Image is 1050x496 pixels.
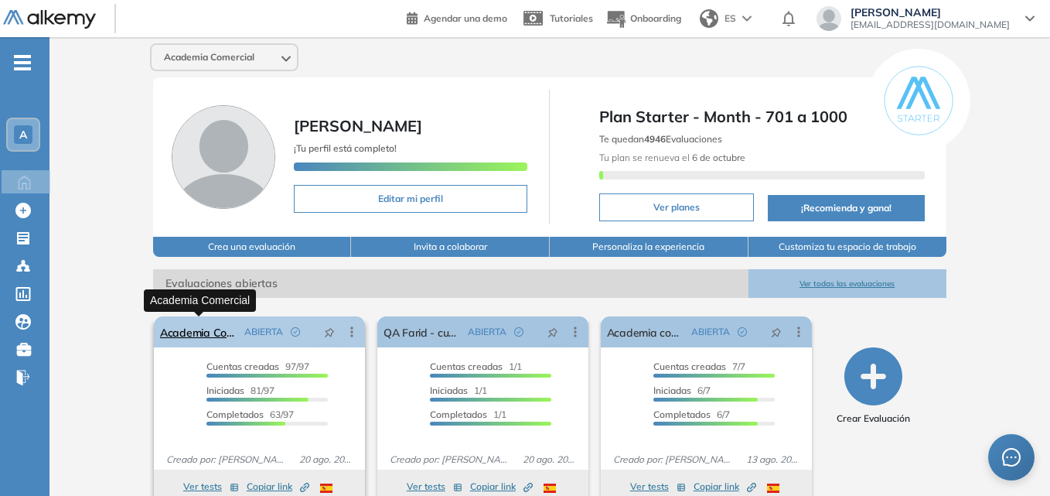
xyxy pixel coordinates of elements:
[599,152,745,163] span: Tu plan se renueva el
[690,152,745,163] b: 6 de octubre
[700,9,718,28] img: world
[544,484,556,493] img: ESP
[424,12,507,24] span: Agendar una demo
[247,480,309,494] span: Copiar link
[183,477,239,496] button: Ver tests
[599,133,722,145] span: Te quedan Evaluaciones
[206,361,309,372] span: 97/97
[206,385,244,396] span: Iniciadas
[19,128,27,141] span: A
[384,316,462,347] a: QA Farid - custom-email 2
[384,453,516,467] span: Creado por: [PERSON_NAME]
[771,326,782,338] span: pushpin
[837,347,910,426] button: Crear Evaluación
[837,412,910,426] span: Crear Evaluación
[653,361,726,372] span: Cuentas creadas
[1001,447,1021,467] span: message
[748,237,947,257] button: Customiza tu espacio de trabajo
[599,193,754,221] button: Ver planes
[14,61,31,64] i: -
[294,185,528,213] button: Editar mi perfil
[206,409,264,420] span: Completados
[738,327,747,337] span: check-circle
[407,477,462,496] button: Ver tests
[144,289,256,312] div: Academia Comercial
[324,326,335,338] span: pushpin
[767,484,779,493] img: ESP
[172,105,275,209] img: Foto de perfil
[164,51,254,63] span: Academia Comercial
[153,269,748,298] span: Evaluaciones abiertas
[694,480,756,494] span: Copiar link
[742,15,752,22] img: arrow
[691,325,730,339] span: ABIERTA
[470,480,533,494] span: Copiar link
[160,316,238,347] a: Academia Comercial
[653,385,691,396] span: Iniciadas
[536,320,570,344] button: pushpin
[430,409,487,420] span: Completados
[160,453,293,467] span: Creado por: [PERSON_NAME]
[599,105,925,128] span: Plan Starter - Month - 701 a 1000
[694,477,756,496] button: Copiar link
[294,142,397,154] span: ¡Tu perfil está completo!
[430,361,522,372] span: 1/1
[605,2,681,36] button: Onboarding
[768,195,925,221] button: ¡Recomienda y gana!
[430,409,506,420] span: 1/1
[407,8,507,26] a: Agendar una demo
[759,320,793,344] button: pushpin
[291,327,300,337] span: check-circle
[468,325,506,339] span: ABIERTA
[206,385,274,396] span: 81/97
[607,316,685,347] a: Academia comercial test único
[206,361,279,372] span: Cuentas creadas
[630,12,681,24] span: Onboarding
[470,477,533,496] button: Copiar link
[740,453,806,467] span: 13 ago. 2025
[3,10,96,29] img: Logo
[516,453,582,467] span: 20 ago. 2025
[351,237,550,257] button: Invita a colaborar
[294,116,422,135] span: [PERSON_NAME]
[312,320,346,344] button: pushpin
[430,361,503,372] span: Cuentas creadas
[206,409,294,420] span: 63/97
[430,385,487,396] span: 1/1
[653,385,711,396] span: 6/7
[644,133,666,145] b: 4946
[851,6,1010,19] span: [PERSON_NAME]
[653,409,730,420] span: 6/7
[550,237,748,257] button: Personaliza la experiencia
[430,385,468,396] span: Iniciadas
[153,237,352,257] button: Crea una evaluación
[851,19,1010,31] span: [EMAIL_ADDRESS][DOMAIN_NAME]
[320,484,332,493] img: ESP
[247,477,309,496] button: Copiar link
[244,325,283,339] span: ABIERTA
[514,327,523,337] span: check-circle
[547,326,558,338] span: pushpin
[748,269,947,298] button: Ver todas las evaluaciones
[293,453,359,467] span: 20 ago. 2025
[630,477,686,496] button: Ver tests
[607,453,740,467] span: Creado por: [PERSON_NAME]
[724,12,736,26] span: ES
[653,409,711,420] span: Completados
[653,361,745,372] span: 7/7
[550,12,593,24] span: Tutoriales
